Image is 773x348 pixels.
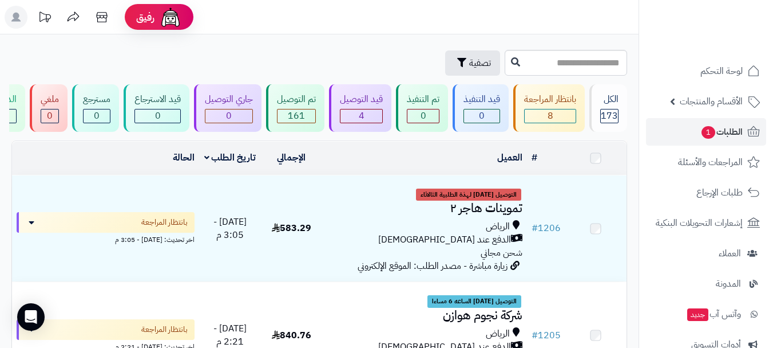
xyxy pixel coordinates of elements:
[41,93,59,106] div: ملغي
[687,308,708,321] span: جديد
[135,110,180,123] div: 0
[646,57,766,85] a: لوحة التحكم
[213,215,247,242] span: [DATE] - 3:05 م
[359,109,364,123] span: 4
[696,185,743,201] span: طلبات الإرجاع
[205,110,252,123] div: 0
[277,151,306,165] a: الإجمالي
[84,110,110,123] div: 0
[121,84,192,132] a: قيد الاسترجاع 0
[601,109,618,123] span: 173
[272,221,311,235] span: 583.29
[17,303,45,331] div: Open Intercom Messenger
[700,63,743,79] span: لوحة التحكم
[646,240,766,267] a: العملاء
[83,93,110,106] div: مسترجع
[511,84,587,132] a: بانتظار المراجعة 8
[141,324,188,335] span: بانتظار المراجعة
[497,151,522,165] a: العميل
[264,84,327,132] a: تم التوصيل 161
[278,110,315,123] div: 161
[686,306,741,322] span: وآتس آب
[407,93,439,106] div: تم التنفيذ
[41,110,58,123] div: 0
[532,329,538,342] span: #
[288,109,305,123] span: 161
[678,154,743,170] span: المراجعات والأسئلة
[463,93,500,106] div: قيد التنفيذ
[416,189,521,201] span: التوصيل [DATE] لهذة الطلبية الثالاثاء
[548,109,553,123] span: 8
[394,84,450,132] a: تم التنفيذ 0
[30,6,59,32] a: تحديثات المنصة
[205,93,253,106] div: جاري التوصيل
[173,151,195,165] a: الحالة
[94,109,100,123] span: 0
[656,215,743,231] span: إشعارات التحويلات البنكية
[277,93,316,106] div: تم التوصيل
[469,56,491,70] span: تصفية
[70,84,121,132] a: مسترجع 0
[47,109,53,123] span: 0
[134,93,181,106] div: قيد الاسترجاع
[524,93,576,106] div: بانتظار المراجعة
[327,309,522,322] h3: شركة نجوم هوازن
[407,110,439,123] div: 0
[340,110,382,123] div: 4
[204,151,256,165] a: تاريخ الطلب
[136,10,154,24] span: رفيق
[719,245,741,261] span: العملاء
[155,109,161,123] span: 0
[695,19,762,44] img: logo-2.png
[27,84,70,132] a: ملغي 0
[327,202,522,215] h3: تموينات هاجر ٢
[340,93,383,106] div: قيد التوصيل
[272,329,311,342] span: 840.76
[378,233,511,247] span: الدفع عند [DEMOGRAPHIC_DATA]
[600,93,619,106] div: الكل
[646,270,766,298] a: المدونة
[700,124,743,140] span: الطلبات
[17,233,195,245] div: اخر تحديث: [DATE] - 3:05 م
[445,50,500,76] button: تصفية
[358,259,508,273] span: زيارة مباشرة - مصدر الطلب: الموقع الإلكتروني
[646,179,766,206] a: طلبات الإرجاع
[141,217,188,228] span: بانتظار المراجعة
[525,110,576,123] div: 8
[192,84,264,132] a: جاري التوصيل 0
[226,109,232,123] span: 0
[587,84,629,132] a: الكل173
[680,93,743,110] span: الأقسام والمنتجات
[486,220,510,233] span: الرياض
[159,6,182,29] img: ai-face.png
[464,110,500,123] div: 0
[646,118,766,146] a: الطلبات1
[479,109,485,123] span: 0
[646,300,766,328] a: وآتس آبجديد
[716,276,741,292] span: المدونة
[427,295,521,308] span: التوصيل [DATE] الساعه 6 مساءا
[646,148,766,176] a: المراجعات والأسئلة
[646,209,766,237] a: إشعارات التحويلات البنكية
[481,246,522,260] span: شحن مجاني
[327,84,394,132] a: قيد التوصيل 4
[532,221,538,235] span: #
[421,109,426,123] span: 0
[532,151,537,165] a: #
[532,329,561,342] a: #1205
[486,327,510,341] span: الرياض
[450,84,511,132] a: قيد التنفيذ 0
[701,126,716,139] span: 1
[532,221,561,235] a: #1206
